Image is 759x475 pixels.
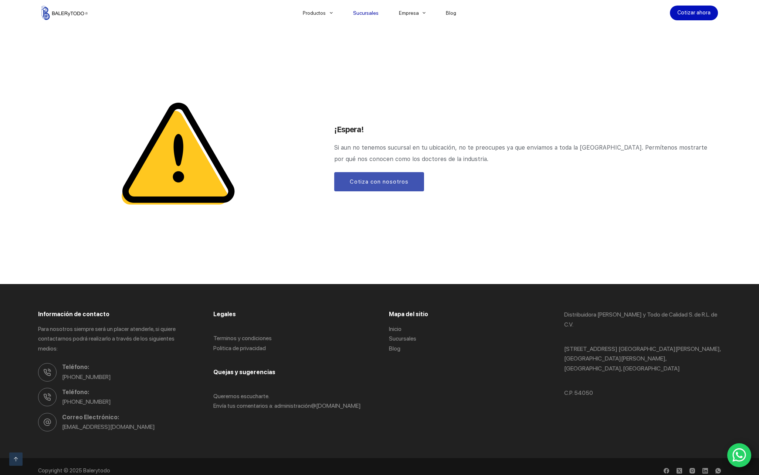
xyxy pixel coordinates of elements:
[62,413,195,422] span: Correo Electrónico:
[334,125,364,134] span: ¡Espera!
[715,468,721,474] a: WhatsApp
[564,388,721,398] p: C.P. 54050
[38,324,195,353] p: Para nosotros siempre será un placer atenderle, si quiere contactarnos podrá realizarlo a través ...
[213,369,275,376] span: Quejas y sugerencias
[670,6,718,20] a: Cotizar ahora
[389,345,400,352] a: Blog
[389,335,416,342] a: Sucursales
[334,144,709,162] span: Si aun no tenemos sucursal en tu ubicación, no te preocupes ya que enviamos a toda la [GEOGRAPHIC...
[41,6,88,20] img: Balerytodo
[689,468,695,474] a: Instagram
[677,468,682,474] a: X (Twitter)
[564,310,721,329] p: Distribuidora [PERSON_NAME] y Todo de Calidad S. de R.L. de C.V.
[702,468,708,474] a: LinkedIn
[9,452,23,466] a: Ir arriba
[564,344,721,373] p: [STREET_ADDRESS] [GEOGRAPHIC_DATA][PERSON_NAME], [GEOGRAPHIC_DATA][PERSON_NAME], [GEOGRAPHIC_DATA...
[350,177,409,186] span: Cotiza con nosotros
[38,467,369,475] p: Copyright © 2025 Balerytodo
[213,345,266,352] a: Politica de privacidad
[213,392,370,411] p: Queremos escucharte. Envía tus comentarios a: administració n@[DOMAIN_NAME]
[62,423,155,430] a: [EMAIL_ADDRESS][DOMAIN_NAME]
[62,398,111,405] a: [PHONE_NUMBER]
[62,362,195,372] span: Teléfono:
[62,387,195,397] span: Teléfono:
[727,443,752,468] a: WhatsApp
[213,311,236,318] span: Legales
[213,335,272,342] a: Terminos y condiciones
[38,310,195,319] h3: Información de contacto
[334,172,424,191] a: Cotiza con nosotros
[389,325,401,332] a: Inicio
[389,310,546,319] h3: Mapa del sitio
[62,373,111,380] a: [PHONE_NUMBER]
[664,468,669,474] a: Facebook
